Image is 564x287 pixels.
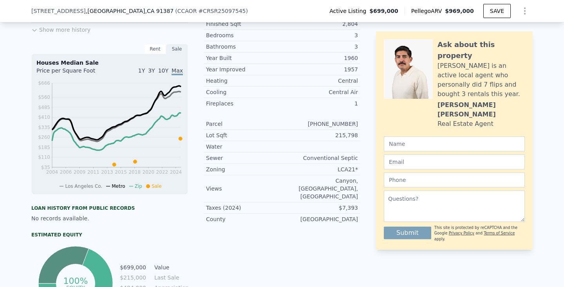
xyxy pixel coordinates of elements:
[282,77,358,85] div: Central
[206,54,282,62] div: Year Built
[31,232,188,238] div: Estimated Equity
[206,77,282,85] div: Heating
[206,31,282,39] div: Bedrooms
[38,134,50,140] tspan: $260
[115,169,127,175] tspan: 2015
[206,20,282,28] div: Finished Sqft
[282,65,358,73] div: 1957
[411,7,445,15] span: Pellego ARV
[206,88,282,96] div: Cooling
[282,204,358,212] div: $7,393
[31,205,188,211] div: Loan history from public records
[282,31,358,39] div: 3
[437,119,493,129] div: Real Estate Agent
[65,183,102,189] span: Los Angeles Co.
[282,131,358,139] div: 215,798
[119,273,146,282] td: $215,000
[172,67,183,75] span: Max
[41,165,50,170] tspan: $35
[282,43,358,51] div: 3
[282,120,358,128] div: [PHONE_NUMBER]
[145,8,174,14] span: , CA 91387
[153,263,188,272] td: Value
[31,214,188,222] div: No records available.
[206,100,282,107] div: Fireplaces
[206,165,282,173] div: Zoning
[36,67,110,79] div: Price per Square Foot
[517,3,533,19] button: Show Options
[60,169,72,175] tspan: 2006
[101,169,113,175] tspan: 2013
[437,39,525,61] div: Ask about this property
[282,165,358,173] div: LCA21*
[36,59,183,67] div: Houses Median Sale
[198,8,246,14] span: # CRSR25097545
[143,169,155,175] tspan: 2020
[282,215,358,223] div: [GEOGRAPHIC_DATA]
[152,183,162,189] span: Sale
[369,7,398,15] span: $699,000
[135,183,142,189] span: Zip
[119,263,146,272] td: $699,000
[483,4,511,18] button: SAVE
[206,143,282,151] div: Water
[38,154,50,160] tspan: $110
[384,136,525,151] input: Name
[329,7,369,15] span: Active Listing
[112,183,125,189] span: Metro
[434,225,525,242] div: This site is protected by reCAPTCHA and the Google and apply.
[206,120,282,128] div: Parcel
[445,8,474,14] span: $969,000
[46,169,58,175] tspan: 2004
[170,169,182,175] tspan: 2024
[158,67,168,74] span: 10Y
[282,54,358,62] div: 1960
[74,169,86,175] tspan: 2009
[282,154,358,162] div: Conventional Septic
[87,169,99,175] tspan: 2011
[38,94,50,100] tspan: $560
[144,44,166,54] div: Rent
[175,7,248,15] div: ( )
[138,67,145,74] span: 1Y
[206,131,282,139] div: Lot Sqft
[437,61,525,99] div: [PERSON_NAME] is an active local agent who personally did 7 flips and bought 3 rentals this year.
[31,23,90,34] button: Show more history
[484,231,515,235] a: Terms of Service
[206,65,282,73] div: Year Improved
[153,273,188,282] td: Last Sale
[449,231,474,235] a: Privacy Policy
[31,7,86,15] span: [STREET_ADDRESS]
[177,8,197,14] span: CCAOR
[38,80,50,86] tspan: $666
[38,145,50,150] tspan: $185
[437,100,525,119] div: [PERSON_NAME] [PERSON_NAME]
[282,88,358,96] div: Central Air
[282,100,358,107] div: 1
[38,114,50,120] tspan: $410
[148,67,155,74] span: 3Y
[282,20,358,28] div: 2,804
[166,44,188,54] div: Sale
[38,105,50,110] tspan: $485
[384,173,525,187] input: Phone
[156,169,168,175] tspan: 2022
[86,7,174,15] span: , [GEOGRAPHIC_DATA]
[384,227,431,239] button: Submit
[63,276,88,286] tspan: 100%
[206,204,282,212] div: Taxes (2024)
[206,154,282,162] div: Sewer
[206,215,282,223] div: County
[206,43,282,51] div: Bathrooms
[384,154,525,169] input: Email
[38,125,50,130] tspan: $335
[282,177,358,200] div: Canyon, [GEOGRAPHIC_DATA], [GEOGRAPHIC_DATA]
[206,185,282,193] div: Views
[128,169,141,175] tspan: 2018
